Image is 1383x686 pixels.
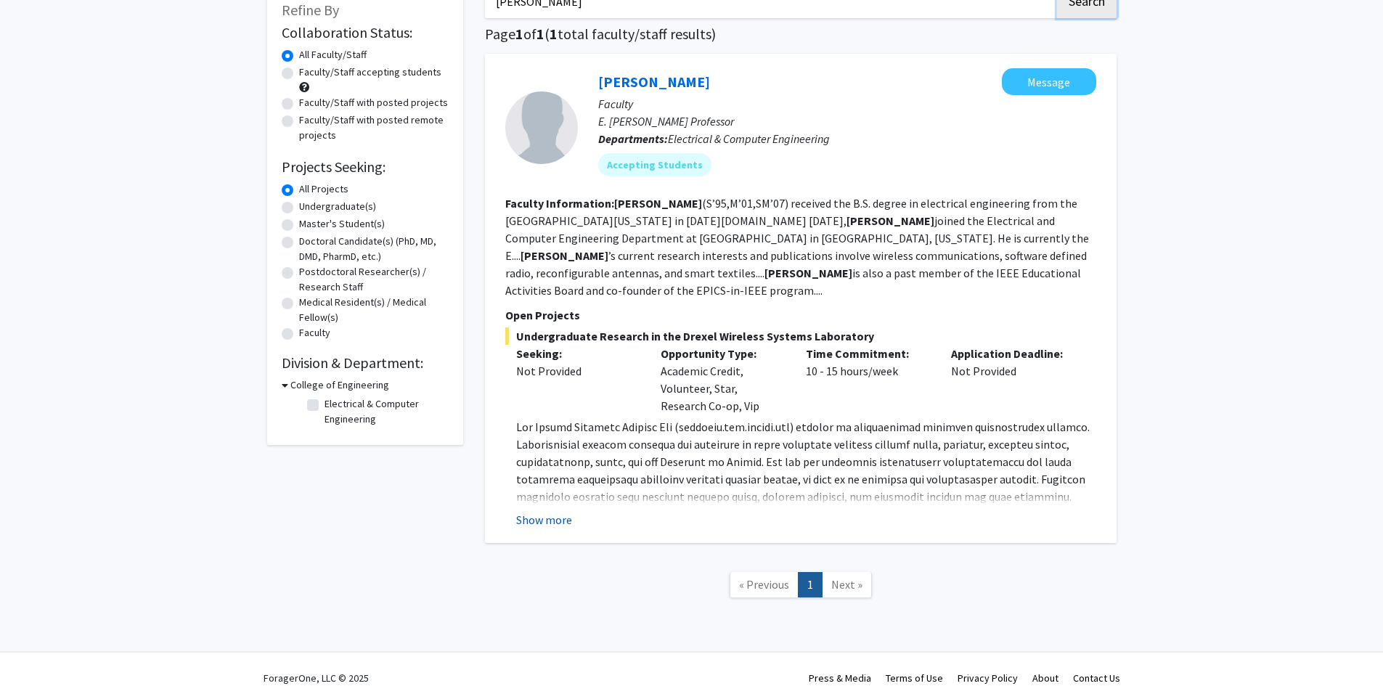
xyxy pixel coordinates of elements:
[516,362,640,380] div: Not Provided
[290,377,389,393] h3: College of Engineering
[282,24,449,41] h2: Collaboration Status:
[299,199,376,214] label: Undergraduate(s)
[515,25,523,43] span: 1
[795,345,940,415] div: 10 - 15 hours/week
[951,345,1074,362] p: Application Deadline:
[299,216,385,232] label: Master's Student(s)
[598,131,668,146] b: Departments:
[325,396,445,427] label: Electrical & Computer Engineering
[299,295,449,325] label: Medical Resident(s) / Medical Fellow(s)
[282,354,449,372] h2: Division & Department:
[846,213,934,228] b: [PERSON_NAME]
[505,327,1096,345] span: Undergraduate Research in the Drexel Wireless Systems Laboratory
[505,196,1089,298] fg-read-more: (S’95,M’01,SM’07) received the B.S. degree in electrical engineering from the [GEOGRAPHIC_DATA][U...
[299,264,449,295] label: Postdoctoral Researcher(s) / Research Staff
[598,95,1096,113] p: Faculty
[886,671,943,685] a: Terms of Use
[1073,671,1120,685] a: Contact Us
[822,572,872,597] a: Next Page
[537,25,544,43] span: 1
[505,196,614,211] b: Faculty Information:
[516,511,572,528] button: Show more
[1032,671,1058,685] a: About
[798,572,823,597] a: 1
[764,266,852,280] b: [PERSON_NAME]
[739,577,789,592] span: « Previous
[485,25,1117,43] h1: Page of ( total faculty/staff results)
[831,577,862,592] span: Next »
[299,95,448,110] label: Faculty/Staff with posted projects
[11,621,62,675] iframe: Chat
[485,558,1117,616] nav: Page navigation
[809,671,871,685] a: Press & Media
[299,181,348,197] label: All Projects
[806,345,929,362] p: Time Commitment:
[958,671,1018,685] a: Privacy Policy
[521,248,608,263] b: [PERSON_NAME]
[940,345,1085,415] div: Not Provided
[650,345,795,415] div: Academic Credit, Volunteer, Star, Research Co-op, Vip
[516,345,640,362] p: Seeking:
[282,158,449,176] h2: Projects Seeking:
[505,306,1096,324] p: Open Projects
[598,73,710,91] a: [PERSON_NAME]
[550,25,558,43] span: 1
[614,196,702,211] b: [PERSON_NAME]
[299,65,441,80] label: Faculty/Staff accepting students
[730,572,799,597] a: Previous Page
[299,325,330,340] label: Faculty
[598,113,1096,130] p: E. [PERSON_NAME] Professor
[299,113,449,143] label: Faculty/Staff with posted remote projects
[299,234,449,264] label: Doctoral Candidate(s) (PhD, MD, DMD, PharmD, etc.)
[661,345,784,362] p: Opportunity Type:
[668,131,830,146] span: Electrical & Computer Engineering
[1002,68,1096,95] button: Message Kapil Dandekar
[299,47,367,62] label: All Faculty/Staff
[282,1,339,19] span: Refine By
[598,153,711,176] mat-chip: Accepting Students
[516,418,1096,592] p: Lor Ipsumd Sitametc Adipisc Eli (seddoeiu.tem.incidi.utl) etdolor ma aliquaenimad minimven quisno...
